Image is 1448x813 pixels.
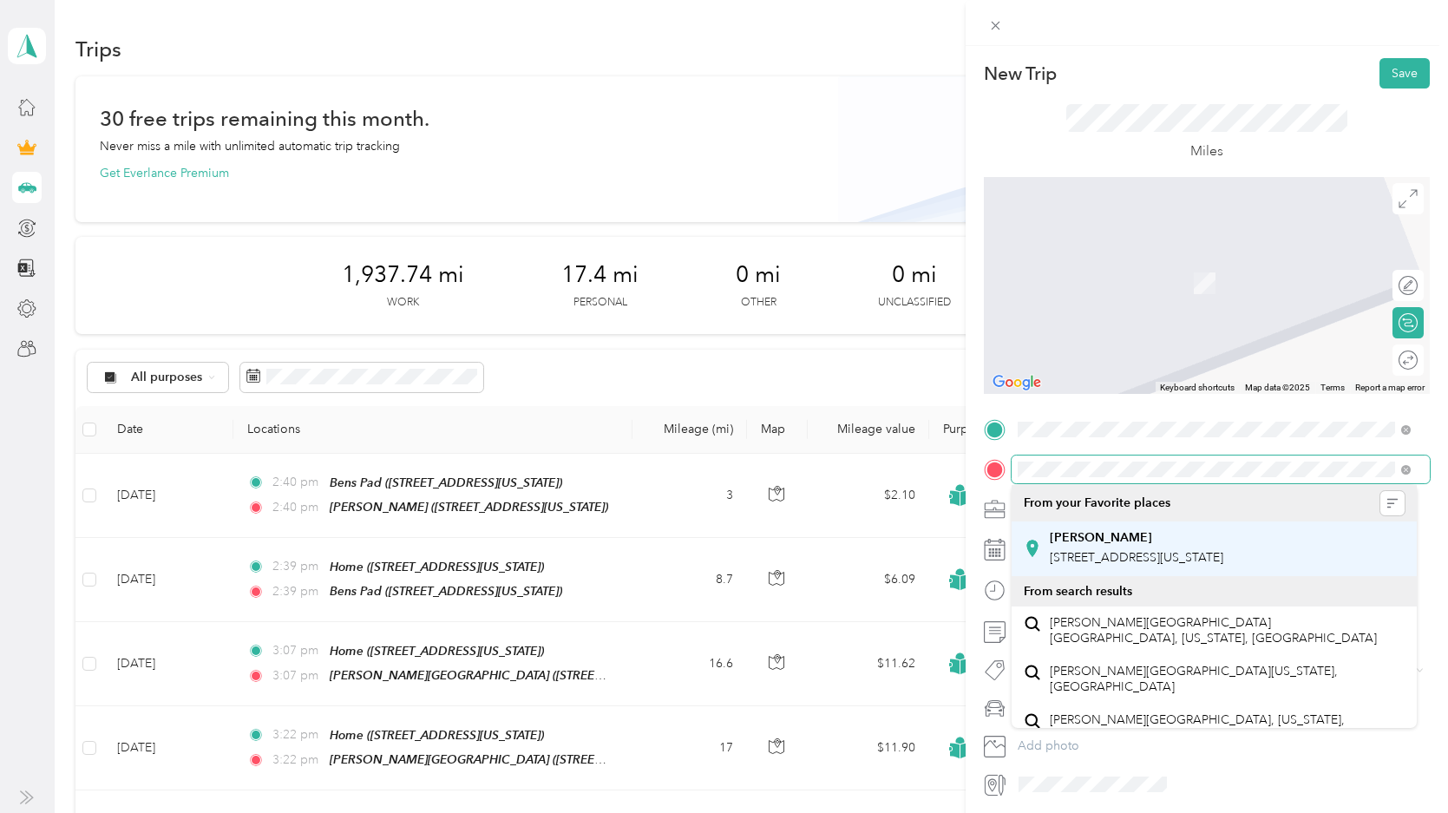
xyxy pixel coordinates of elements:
span: From your Favorite places [1024,495,1170,511]
span: [STREET_ADDRESS][US_STATE] [1050,550,1223,565]
a: Terms (opens in new tab) [1320,383,1345,392]
a: Open this area in Google Maps (opens a new window) [988,371,1045,394]
span: [PERSON_NAME][GEOGRAPHIC_DATA], [US_STATE], [GEOGRAPHIC_DATA] [1050,712,1405,743]
span: [PERSON_NAME][GEOGRAPHIC_DATA] [GEOGRAPHIC_DATA], [US_STATE], [GEOGRAPHIC_DATA] [1050,615,1377,646]
span: From search results [1024,584,1132,599]
p: Miles [1190,141,1223,162]
strong: [PERSON_NAME] [1050,530,1152,546]
button: Keyboard shortcuts [1160,382,1235,394]
iframe: Everlance-gr Chat Button Frame [1351,716,1448,813]
img: Google [988,371,1045,394]
p: New Trip [984,62,1057,86]
button: Add photo [1012,734,1430,758]
span: [PERSON_NAME][GEOGRAPHIC_DATA][US_STATE], [GEOGRAPHIC_DATA] [1050,664,1405,694]
button: Save [1379,58,1430,89]
span: Map data ©2025 [1245,383,1310,392]
a: Report a map error [1355,383,1425,392]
